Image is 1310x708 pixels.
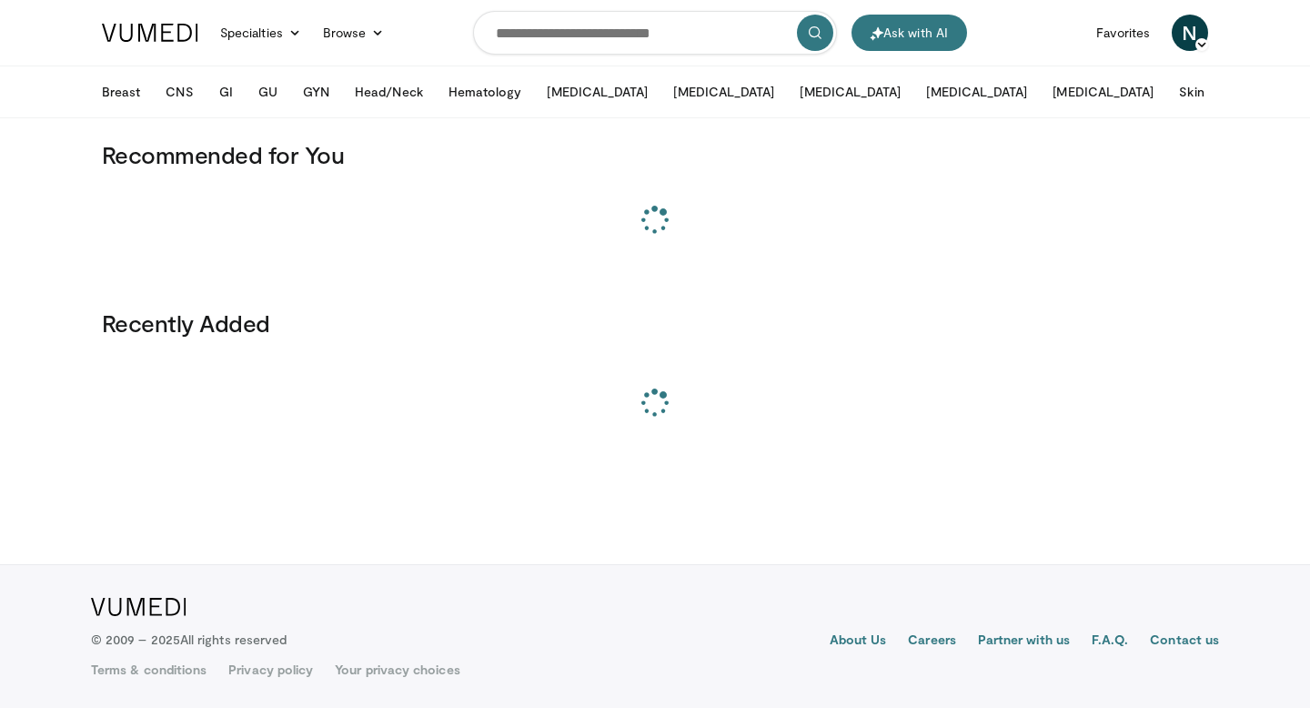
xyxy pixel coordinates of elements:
[91,661,207,679] a: Terms & conditions
[978,631,1070,652] a: Partner with us
[1085,15,1161,51] a: Favorites
[1168,74,1214,110] button: Skin
[344,74,434,110] button: Head/Neck
[1172,15,1208,51] a: N
[1092,631,1128,652] a: F.A.Q.
[662,74,785,110] button: [MEDICAL_DATA]
[312,15,396,51] a: Browse
[102,308,1208,338] h3: Recently Added
[789,74,912,110] button: [MEDICAL_DATA]
[473,11,837,55] input: Search topics, interventions
[851,15,967,51] button: Ask with AI
[247,74,288,110] button: GU
[1150,631,1219,652] a: Contact us
[228,661,313,679] a: Privacy policy
[438,74,533,110] button: Hematology
[209,15,312,51] a: Specialties
[102,140,1208,169] h3: Recommended for You
[180,632,287,647] span: All rights reserved
[102,24,198,42] img: VuMedi Logo
[908,631,956,652] a: Careers
[292,74,340,110] button: GYN
[335,661,459,679] a: Your privacy choices
[1042,74,1164,110] button: [MEDICAL_DATA]
[830,631,887,652] a: About Us
[915,74,1038,110] button: [MEDICAL_DATA]
[155,74,204,110] button: CNS
[208,74,244,110] button: GI
[91,74,151,110] button: Breast
[536,74,659,110] button: [MEDICAL_DATA]
[91,631,287,649] p: © 2009 – 2025
[91,598,186,616] img: VuMedi Logo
